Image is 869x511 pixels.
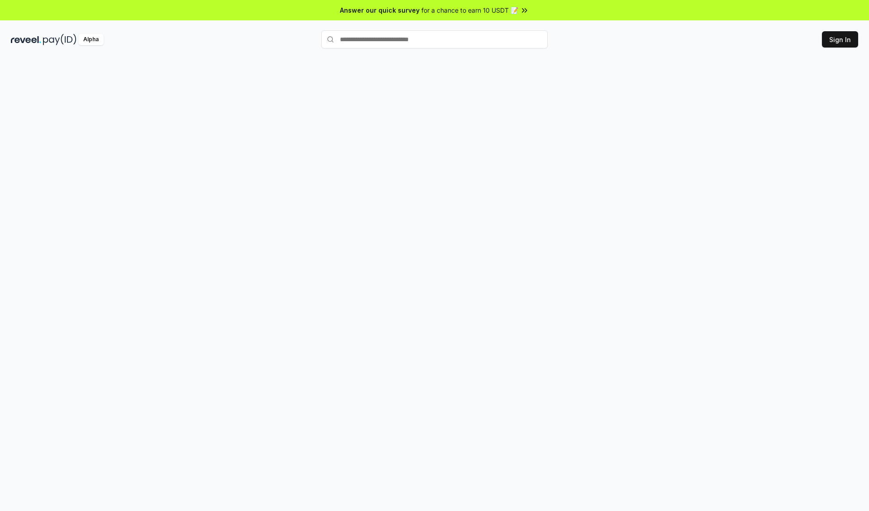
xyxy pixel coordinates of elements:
span: Answer our quick survey [340,5,420,15]
span: for a chance to earn 10 USDT 📝 [421,5,518,15]
button: Sign In [822,31,858,48]
img: reveel_dark [11,34,41,45]
div: Alpha [78,34,104,45]
img: pay_id [43,34,76,45]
